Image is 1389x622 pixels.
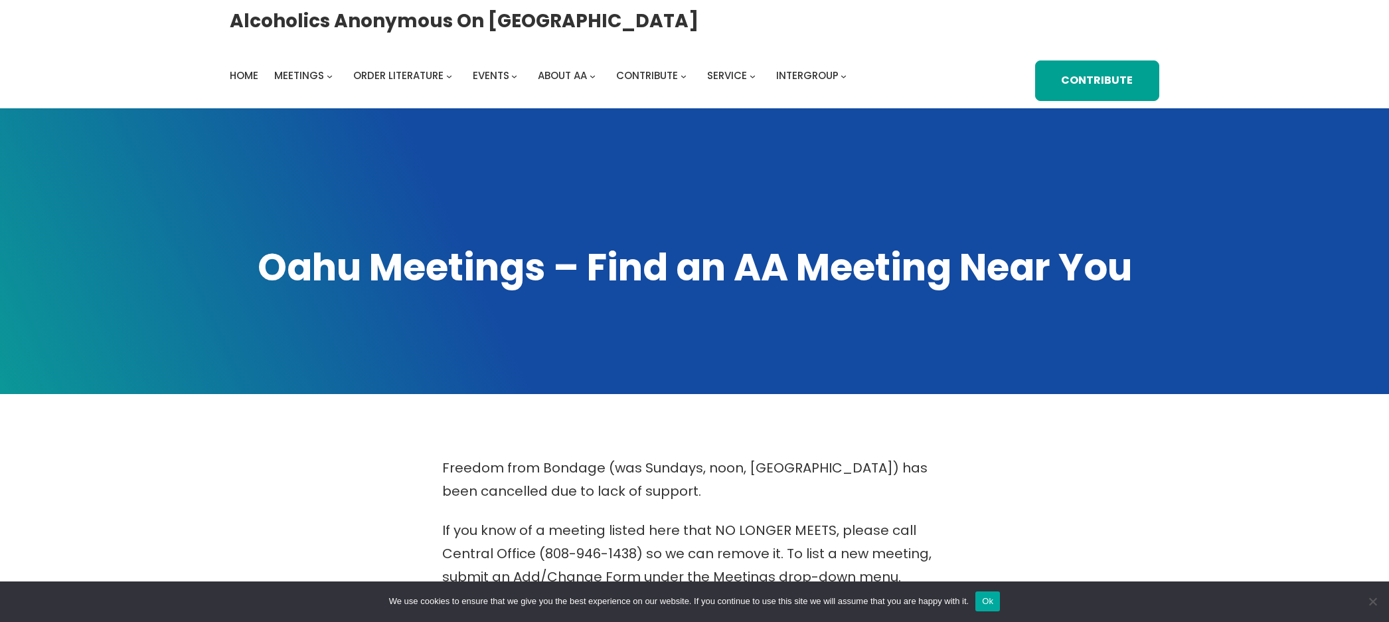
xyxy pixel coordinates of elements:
[230,243,1159,293] h1: Oahu Meetings – Find an AA Meeting Near You
[473,66,509,85] a: Events
[616,68,678,82] span: Contribute
[274,66,324,85] a: Meetings
[230,66,258,85] a: Home
[511,73,517,79] button: Events submenu
[446,73,452,79] button: Order Literature submenu
[1035,60,1159,101] a: Contribute
[442,519,947,589] p: If you know of a meeting listed here that NO LONGER MEETS, please call Central Office (808-946-14...
[473,68,509,82] span: Events
[707,68,747,82] span: Service
[975,591,1000,611] button: Ok
[590,73,596,79] button: About AA submenu
[389,595,969,608] span: We use cookies to ensure that we give you the best experience on our website. If you continue to ...
[230,66,851,85] nav: Intergroup
[538,68,587,82] span: About AA
[750,73,756,79] button: Service submenu
[442,457,947,503] p: Freedom from Bondage (was Sundays, noon, [GEOGRAPHIC_DATA]) has been cancelled due to lack of sup...
[353,68,444,82] span: Order Literature
[230,68,258,82] span: Home
[230,5,698,37] a: Alcoholics Anonymous on [GEOGRAPHIC_DATA]
[538,66,587,85] a: About AA
[681,73,687,79] button: Contribute submenu
[776,66,839,85] a: Intergroup
[707,66,747,85] a: Service
[1366,595,1379,608] span: No
[274,68,324,82] span: Meetings
[841,73,847,79] button: Intergroup submenu
[616,66,678,85] a: Contribute
[776,68,839,82] span: Intergroup
[327,73,333,79] button: Meetings submenu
